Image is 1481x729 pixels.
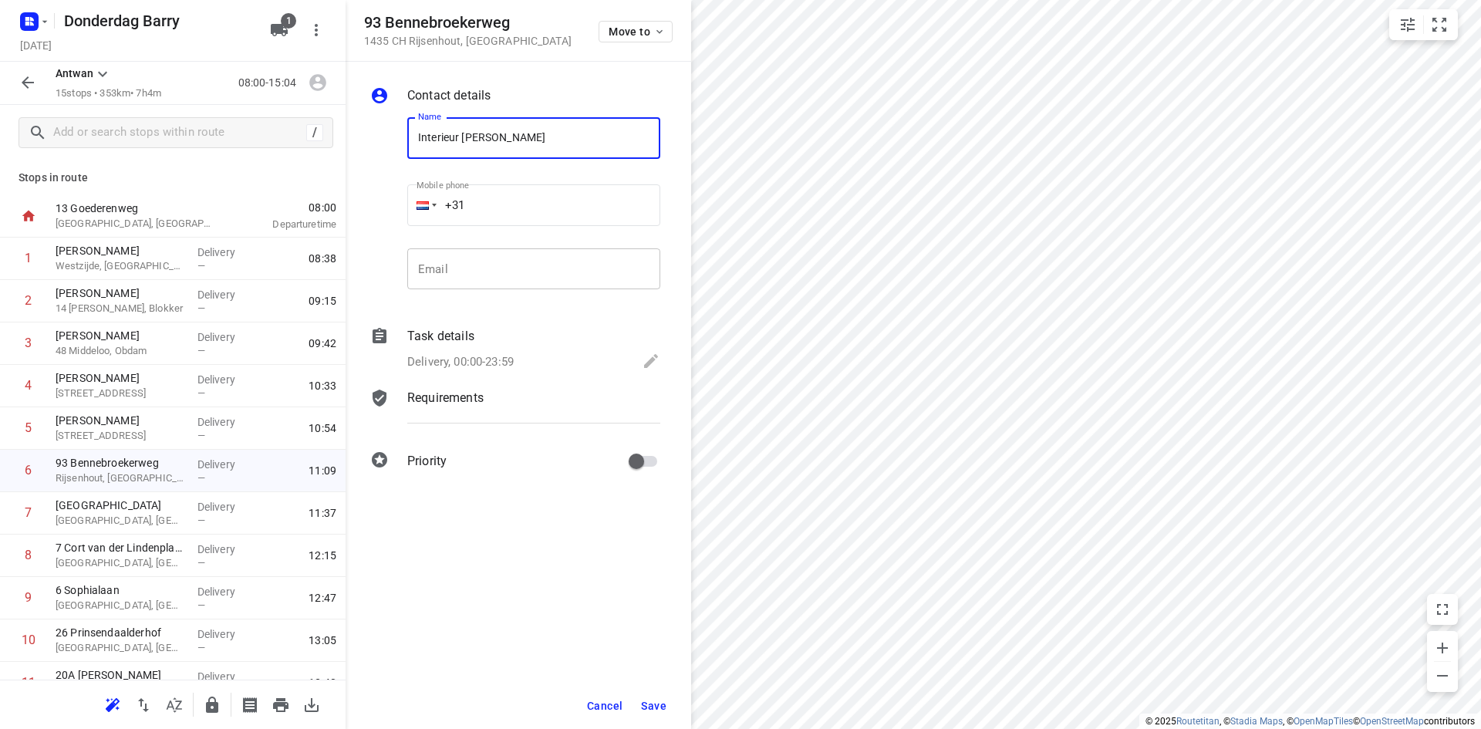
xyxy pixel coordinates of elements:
[407,327,474,346] p: Task details
[56,328,185,343] p: [PERSON_NAME]
[14,36,58,54] h5: Project date
[56,540,185,555] p: 7 Cort van der Lindenplantsoen
[1424,9,1455,40] button: Fit zoom
[25,420,32,435] div: 5
[264,15,295,46] button: 1
[56,258,185,274] p: Westzijde, [GEOGRAPHIC_DATA]
[197,430,205,441] span: —
[197,414,255,430] p: Delivery
[370,86,660,108] div: Contact details
[25,548,32,562] div: 8
[309,336,336,351] span: 09:42
[370,389,660,435] div: Requirements
[407,389,484,407] p: Requirements
[56,667,185,683] p: 20A [PERSON_NAME]
[197,372,255,387] p: Delivery
[265,697,296,711] span: Print route
[197,457,255,472] p: Delivery
[56,598,185,613] p: [GEOGRAPHIC_DATA], [GEOGRAPHIC_DATA]
[281,13,296,29] span: 1
[635,692,673,720] button: Save
[309,675,336,690] span: 13:40
[56,582,185,598] p: 6 Sophialaan
[309,293,336,309] span: 09:15
[56,555,185,571] p: [GEOGRAPHIC_DATA], [GEOGRAPHIC_DATA]
[56,66,93,82] p: Antwan
[56,301,185,316] p: 14 Camil Schutijserstraat, Blokker
[197,642,205,653] span: —
[302,75,333,89] span: Assign driver
[97,697,128,711] span: Reoptimize route
[301,15,332,46] button: More
[56,285,185,301] p: [PERSON_NAME]
[234,217,336,232] p: Departure time
[197,472,205,484] span: —
[234,697,265,711] span: Print shipping labels
[1145,716,1475,727] li: © 2025 , © , © © contributors
[58,8,258,33] h5: Donderdag Barry
[56,498,185,513] p: [GEOGRAPHIC_DATA]
[56,625,185,640] p: 26 Prinsendaalderhof
[234,200,336,215] span: 08:00
[407,184,437,226] div: Netherlands: + 31
[56,386,185,401] p: [STREET_ADDRESS]
[25,505,32,520] div: 7
[56,455,185,471] p: 93 Bennebroekerweg
[407,452,447,471] p: Priority
[587,700,622,712] span: Cancel
[56,243,185,258] p: [PERSON_NAME]
[309,378,336,393] span: 10:33
[417,181,469,190] label: Mobile phone
[197,690,228,721] button: Lock route
[197,542,255,557] p: Delivery
[25,336,32,350] div: 3
[22,675,35,690] div: 11
[642,352,660,370] svg: Edit
[197,302,205,314] span: —
[238,75,302,91] p: 08:00-15:04
[309,420,336,436] span: 10:54
[197,515,205,526] span: —
[1392,9,1423,40] button: Map settings
[197,499,255,515] p: Delivery
[309,505,336,521] span: 11:37
[25,293,32,308] div: 2
[296,697,327,711] span: Download route
[1294,716,1353,727] a: OpenMapTiles
[197,287,255,302] p: Delivery
[128,697,159,711] span: Reverse route
[159,697,190,711] span: Sort by time window
[197,626,255,642] p: Delivery
[641,700,666,712] span: Save
[309,633,336,648] span: 13:05
[25,463,32,478] div: 6
[56,216,216,231] p: [GEOGRAPHIC_DATA], [GEOGRAPHIC_DATA]
[197,584,255,599] p: Delivery
[56,413,185,428] p: [PERSON_NAME]
[56,640,185,656] p: [GEOGRAPHIC_DATA], [GEOGRAPHIC_DATA]
[309,590,336,606] span: 12:47
[599,21,673,42] button: Move to
[197,329,255,345] p: Delivery
[56,370,185,386] p: [PERSON_NAME]
[309,548,336,563] span: 12:15
[197,557,205,569] span: —
[309,463,336,478] span: 11:09
[56,201,216,216] p: 13 Goederenweg
[197,387,205,399] span: —
[56,513,185,528] p: [GEOGRAPHIC_DATA], [GEOGRAPHIC_DATA]
[1389,9,1458,40] div: small contained button group
[370,327,660,373] div: Task detailsDelivery, 00:00-23:59
[197,245,255,260] p: Delivery
[197,599,205,611] span: —
[306,124,323,141] div: /
[1360,716,1424,727] a: OpenStreetMap
[22,633,35,647] div: 10
[197,669,255,684] p: Delivery
[364,35,572,47] p: 1435 CH Rijsenhout , [GEOGRAPHIC_DATA]
[56,428,185,444] p: [STREET_ADDRESS]
[364,14,572,32] h5: 93 Bennebroekerweg
[197,345,205,356] span: —
[1230,716,1283,727] a: Stadia Maps
[609,25,666,38] span: Move to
